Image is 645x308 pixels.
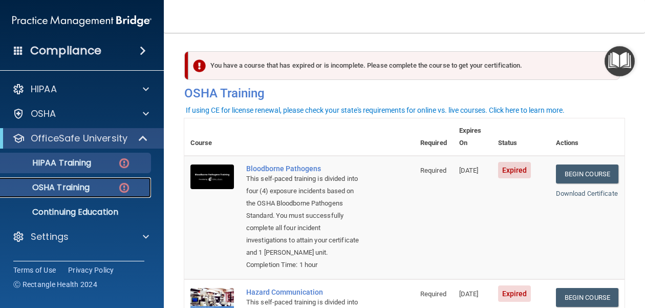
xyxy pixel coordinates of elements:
p: Settings [31,231,69,243]
th: Status [492,118,550,156]
span: Required [420,290,446,298]
p: OSHA Training [7,182,90,193]
th: Required [414,118,453,156]
a: Privacy Policy [68,265,114,275]
th: Actions [550,118,625,156]
img: PMB logo [12,11,152,31]
a: HIPAA [12,83,149,95]
a: Hazard Communication [246,288,363,296]
a: Settings [12,231,149,243]
a: Begin Course [556,165,618,183]
div: You have a course that has expired or is incomplete. Please complete the course to get your certi... [188,51,620,80]
span: [DATE] [459,290,479,298]
p: Continuing Education [7,207,146,217]
div: Completion Time: 1 hour [246,259,363,271]
span: [DATE] [459,167,479,174]
a: Terms of Use [13,265,56,275]
iframe: Drift Widget Chat Controller [594,237,633,276]
th: Expires On [453,118,492,156]
a: OSHA [12,108,149,120]
span: Ⓒ Rectangle Health 2024 [13,279,97,290]
img: exclamation-circle-solid-danger.72ef9ffc.png [193,59,206,72]
th: Course [184,118,240,156]
a: Download Certificate [556,190,618,197]
a: Bloodborne Pathogens [246,165,363,173]
img: danger-circle.6113f641.png [118,181,131,194]
div: This self-paced training is divided into four (4) exposure incidents based on the OSHA Bloodborne... [246,173,363,259]
button: Open Resource Center [605,46,635,76]
p: HIPAA Training [7,158,91,168]
p: OSHA [31,108,56,120]
img: danger-circle.6113f641.png [118,157,131,170]
a: OfficeSafe University [12,132,148,145]
div: If using CE for license renewal, please check your state's requirements for online vs. live cours... [186,107,565,114]
span: Required [420,167,446,174]
p: HIPAA [31,83,57,95]
h4: Compliance [30,44,101,58]
span: Expired [498,285,531,302]
button: If using CE for license renewal, please check your state's requirements for online vs. live cours... [184,105,566,115]
h4: OSHA Training [184,86,625,100]
a: Begin Course [556,288,618,307]
p: OfficeSafe University [31,132,127,145]
span: Expired [498,162,531,178]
